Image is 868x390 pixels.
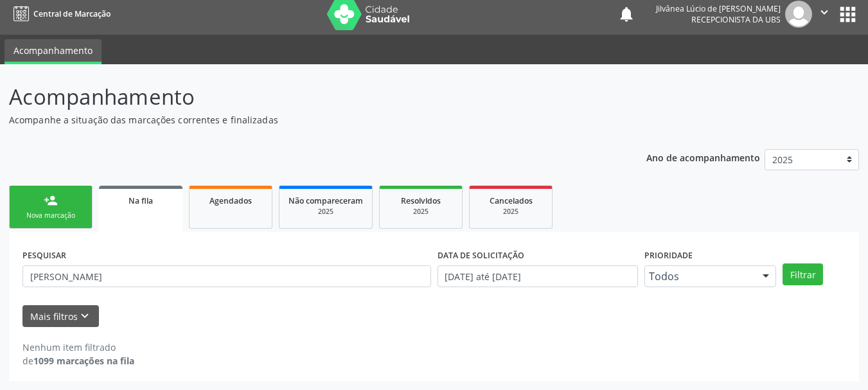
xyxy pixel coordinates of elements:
[479,207,543,217] div: 2025
[19,211,83,220] div: Nova marcação
[209,195,252,206] span: Agendados
[22,265,431,287] input: Nome, CNS
[22,305,99,328] button: Mais filtroskeyboard_arrow_down
[22,245,66,265] label: PESQUISAR
[783,263,823,285] button: Filtrar
[4,39,102,64] a: Acompanhamento
[9,3,111,24] a: Central de Marcação
[401,195,441,206] span: Resolvidos
[785,1,812,28] img: img
[817,5,831,19] i: 
[288,195,363,206] span: Não compareceram
[389,207,453,217] div: 2025
[490,195,533,206] span: Cancelados
[438,245,524,265] label: DATA DE SOLICITAÇÃO
[9,113,604,127] p: Acompanhe a situação das marcações correntes e finalizadas
[9,81,604,113] p: Acompanhamento
[22,354,134,368] div: de
[644,245,693,265] label: Prioridade
[649,270,750,283] span: Todos
[646,149,760,165] p: Ano de acompanhamento
[812,1,837,28] button: 
[656,3,781,14] div: Jilvânea Lúcio de [PERSON_NAME]
[33,355,134,367] strong: 1099 marcações na fila
[128,195,153,206] span: Na fila
[22,341,134,354] div: Nenhum item filtrado
[33,8,111,19] span: Central de Marcação
[837,3,859,26] button: apps
[78,309,92,323] i: keyboard_arrow_down
[44,193,58,208] div: person_add
[438,265,639,287] input: Selecione um intervalo
[691,14,781,25] span: Recepcionista da UBS
[617,5,635,23] button: notifications
[288,207,363,217] div: 2025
